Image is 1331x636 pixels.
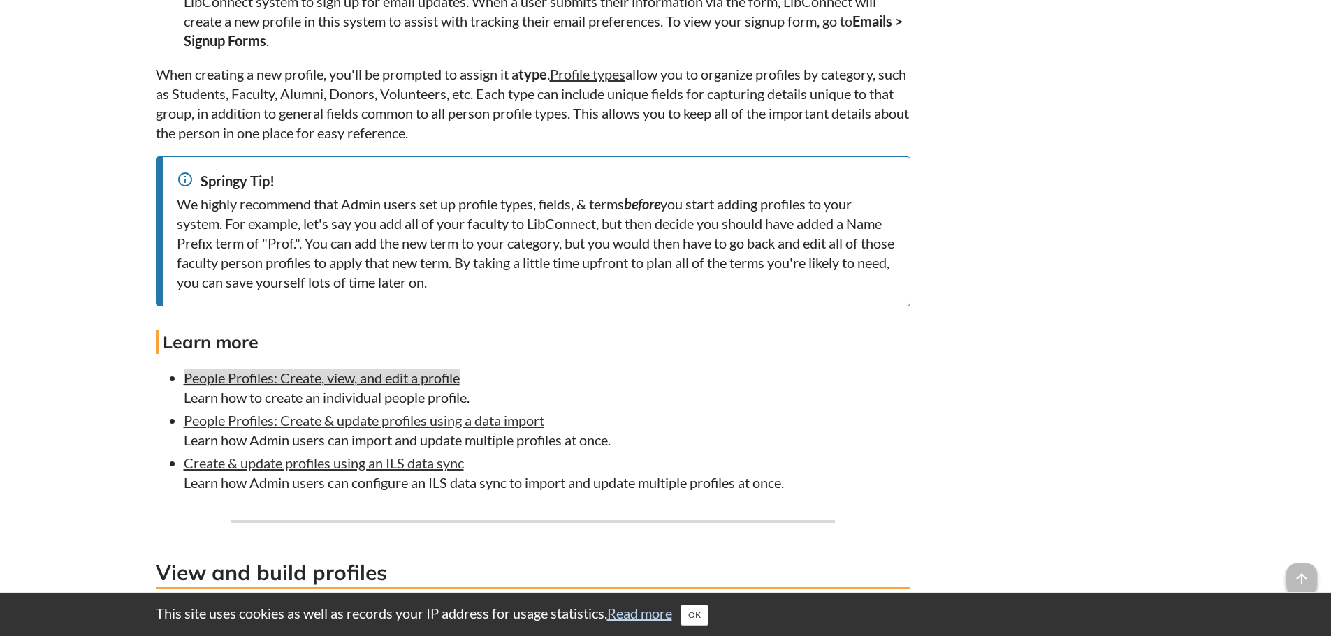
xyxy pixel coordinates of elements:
[607,605,672,621] a: Read more
[184,369,460,386] a: People Profiles: Create, view, and edit a profile
[177,171,194,188] span: info
[184,454,464,471] a: Create & update profiles using an ILS data sync
[681,605,708,626] button: Close
[177,194,896,292] div: We highly recommend that Admin users set up profile types, fields, & terms you start adding profi...
[1286,565,1317,582] a: arrow_upward
[550,66,625,82] a: Profile types
[624,195,660,212] strong: before
[184,453,910,492] li: Learn how Admin users can configure an ILS data sync to import and update multiple profiles at once.
[177,171,896,191] div: Springy Tip!
[156,558,910,589] h3: View and build profiles
[184,368,910,407] li: Learn how to create an individual people profile.
[1286,563,1317,594] span: arrow_upward
[156,64,910,142] p: When creating a new profile, you'll be prompted to assign it a . allow you to organize profiles b...
[142,603,1190,626] div: This site uses cookies as well as records your IP address for usage statistics.
[518,66,547,82] strong: type
[184,412,544,429] a: People Profiles: Create & update profiles using a data import
[156,330,910,354] h4: Learn more
[184,411,910,450] li: Learn how Admin users can import and update multiple profiles at once.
